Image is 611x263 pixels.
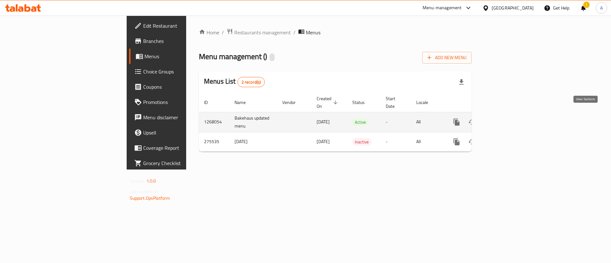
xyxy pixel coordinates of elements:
a: Choice Groups [129,64,229,79]
span: Grocery Checklist [143,159,224,167]
span: 1.0.0 [146,177,156,185]
td: Bakehaus updated menu [229,112,277,132]
button: Change Status [464,134,480,149]
span: Vendor [282,99,304,106]
span: Menu management ( ) [199,49,267,64]
div: Menu-management [423,4,462,12]
button: more [449,114,464,130]
div: Active [352,118,369,126]
a: Upsell [129,125,229,140]
a: Menus [129,49,229,64]
td: - [381,132,411,151]
div: [GEOGRAPHIC_DATA] [492,4,534,11]
span: Menus [144,52,224,60]
a: Menu disclaimer [129,110,229,125]
button: more [449,134,464,149]
a: Edit Restaurant [129,18,229,33]
a: Coverage Report [129,140,229,156]
span: Edit Restaurant [143,22,224,30]
li: / [293,29,296,36]
td: All [411,132,444,151]
span: Created On [317,95,340,110]
span: Status [352,99,373,106]
span: Restaurants management [234,29,291,36]
div: Total records count [237,77,265,87]
span: ID [204,99,216,106]
span: Branches [143,37,224,45]
span: [DATE] [317,137,330,146]
span: Choice Groups [143,68,224,75]
span: Coupons [143,83,224,91]
span: Coverage Report [143,144,224,152]
span: Promotions [143,98,224,106]
a: Support.OpsPlatform [130,194,170,202]
div: Export file [454,74,469,90]
a: Branches [129,33,229,49]
button: Add New Menu [422,52,472,64]
span: Active [352,119,369,126]
span: Menu disclaimer [143,114,224,121]
span: Name [235,99,254,106]
span: [DATE] [317,118,330,126]
td: All [411,112,444,132]
th: Actions [444,93,515,112]
td: [DATE] [229,132,277,151]
span: Inactive [352,138,371,146]
span: 2 record(s) [238,79,265,85]
a: Coupons [129,79,229,94]
span: Start Date [386,95,404,110]
span: Get support on: [130,188,159,196]
td: - [381,112,411,132]
h2: Menus List [204,77,265,87]
button: Change Status [464,114,480,130]
span: Menus [306,29,320,36]
span: Add New Menu [427,54,467,62]
span: Upsell [143,129,224,136]
a: Promotions [129,94,229,110]
span: A [600,4,603,11]
a: Restaurants management [227,28,291,37]
table: enhanced table [199,93,515,152]
nav: breadcrumb [199,28,472,37]
a: Grocery Checklist [129,156,229,171]
span: Locale [416,99,436,106]
span: Version: [130,177,145,185]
